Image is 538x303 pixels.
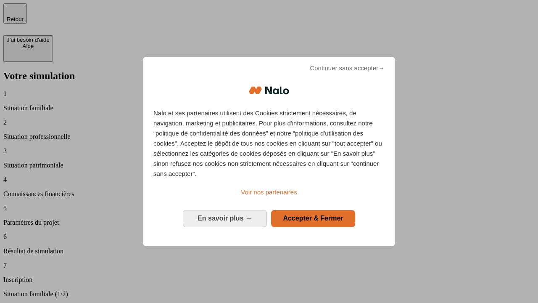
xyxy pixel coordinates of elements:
[143,57,395,246] div: Bienvenue chez Nalo Gestion du consentement
[310,63,385,73] span: Continuer sans accepter→
[241,189,297,196] span: Voir nos partenaires
[271,210,355,227] button: Accepter & Fermer: Accepter notre traitement des données et fermer
[283,215,343,222] span: Accepter & Fermer
[198,215,252,222] span: En savoir plus →
[249,78,289,103] img: Logo
[183,210,267,227] button: En savoir plus: Configurer vos consentements
[153,108,385,179] p: Nalo et ses partenaires utilisent des Cookies strictement nécessaires, de navigation, marketing e...
[153,187,385,197] a: Voir nos partenaires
